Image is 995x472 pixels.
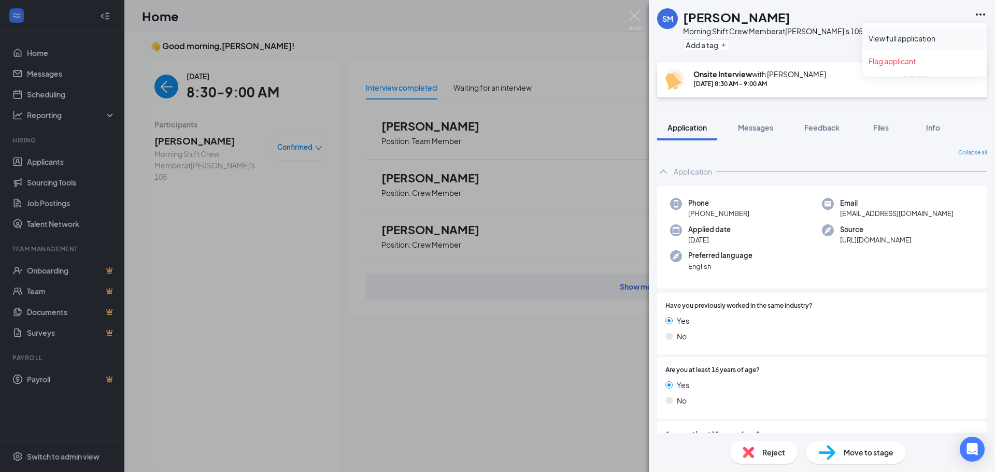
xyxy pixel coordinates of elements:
[840,235,912,245] span: [URL][DOMAIN_NAME]
[665,430,760,439] span: Are you at least 18 years of age?
[665,365,760,375] span: Are you at least 16 years of age?
[720,42,727,48] svg: Plus
[960,437,985,462] div: Open Intercom Messenger
[844,447,893,458] span: Move to stage
[662,13,673,24] div: SM
[840,208,954,219] span: [EMAIL_ADDRESS][DOMAIN_NAME]
[677,379,689,391] span: Yes
[688,261,752,271] span: English
[974,8,987,21] svg: Ellipses
[738,123,773,132] span: Messages
[804,123,840,132] span: Feedback
[688,224,731,235] span: Applied date
[667,123,707,132] span: Application
[873,123,889,132] span: Files
[688,250,752,261] span: Preferred language
[840,224,912,235] span: Source
[683,8,790,26] h1: [PERSON_NAME]
[693,69,752,79] b: Onsite Interview
[677,331,687,342] span: No
[657,165,670,178] svg: ChevronUp
[677,315,689,326] span: Yes
[926,123,940,132] span: Info
[869,33,980,44] a: View full application
[688,198,749,208] span: Phone
[683,39,729,50] button: PlusAdd a tag
[693,69,826,79] div: with [PERSON_NAME]
[688,208,749,219] span: [PHONE_NUMBER]
[958,149,987,157] span: Collapse all
[688,235,731,245] span: [DATE]
[762,447,785,458] span: Reject
[683,26,863,36] div: Morning Shift Crew Member at [PERSON_NAME]'s 105
[693,79,826,88] div: [DATE] 8:30 AM - 9:00 AM
[674,166,712,177] div: Application
[665,301,813,311] span: Have you previously worked in the same industry?
[840,198,954,208] span: Email
[677,395,687,406] span: No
